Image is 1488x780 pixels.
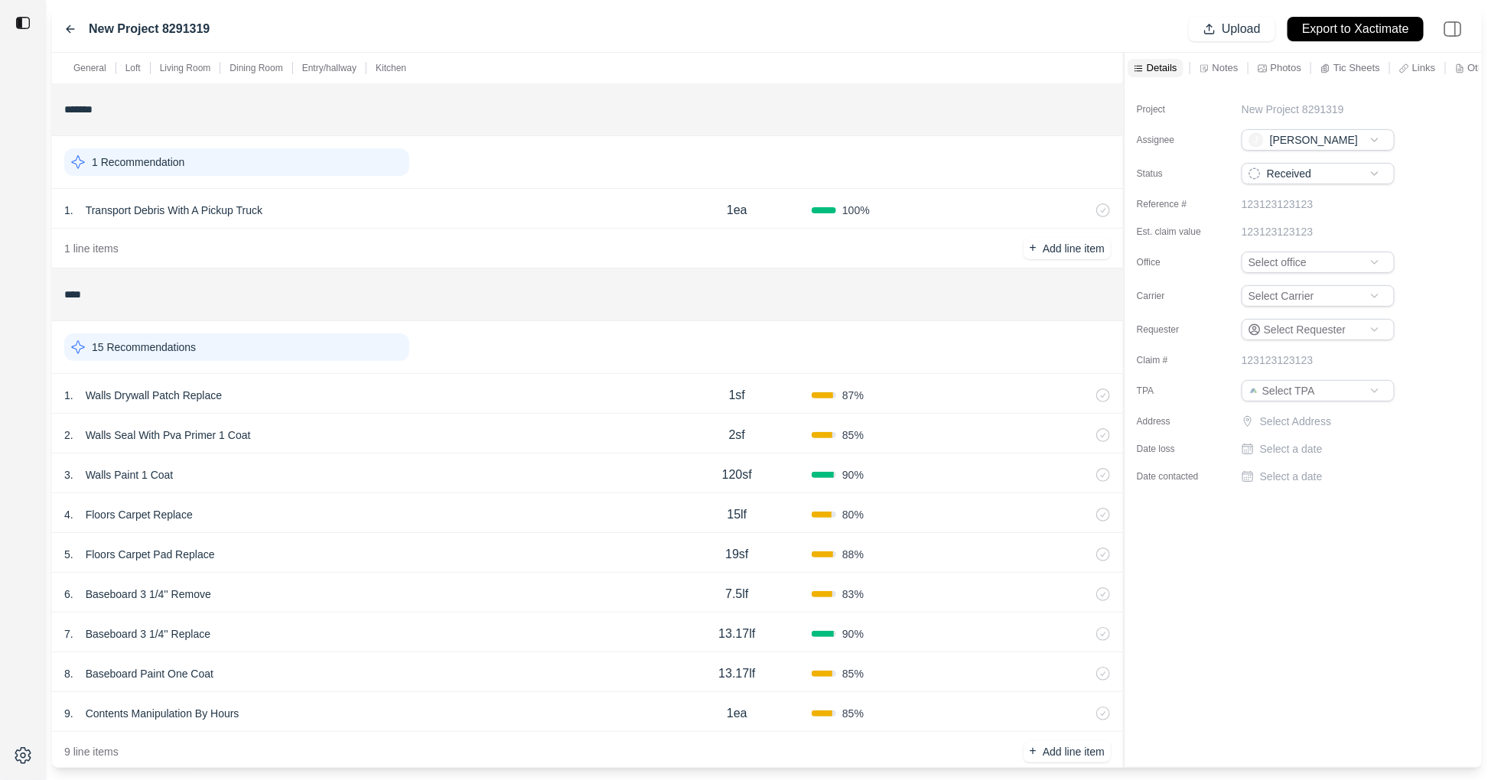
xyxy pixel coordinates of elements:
p: 9 line items [64,744,119,759]
p: 120sf [722,466,752,484]
p: 6 . [64,587,73,602]
p: Upload [1222,21,1261,38]
span: 90 % [842,626,864,642]
span: 87 % [842,388,864,403]
p: 1 line items [64,241,119,256]
span: 90 % [842,467,864,483]
label: Status [1137,167,1213,180]
p: 2 . [64,427,73,443]
span: 85 % [842,706,864,721]
p: Transport Debris With A Pickup Truck [80,200,269,221]
label: New Project 8291319 [89,20,210,38]
p: 2sf [729,426,745,444]
label: Est. claim value [1137,226,1213,238]
p: 1sf [729,386,745,405]
p: Kitchen [376,62,406,74]
p: 123123123123 [1242,353,1313,368]
p: 5 . [64,547,73,562]
p: + [1030,239,1037,257]
label: Address [1137,415,1213,427]
p: + [1030,743,1037,760]
label: Claim # [1137,354,1213,366]
button: +Add line item [1024,741,1111,762]
button: Export to Xactimate [1288,17,1424,41]
span: 80 % [842,507,864,522]
label: Requester [1137,323,1213,336]
p: Contents Manipulation By Hours [80,703,246,724]
p: Select Address [1260,414,1398,429]
p: 13.17lf [718,625,755,643]
button: Upload [1189,17,1275,41]
p: 8 . [64,666,73,681]
p: Select a date [1260,469,1323,484]
label: Assignee [1137,134,1213,146]
span: 83 % [842,587,864,602]
p: Entry/hallway [302,62,357,74]
label: Project [1137,103,1213,115]
p: General [73,62,106,74]
p: Walls Seal With Pva Primer 1 Coat [80,424,257,446]
p: Baseboard Paint One Coat [80,663,220,684]
label: Office [1137,256,1213,268]
p: Tic Sheets [1333,61,1380,74]
img: toggle sidebar [15,15,31,31]
p: 1ea [727,201,747,219]
span: 85 % [842,427,864,443]
p: Living Room [160,62,211,74]
p: Baseboard 3 1/4'' Replace [80,623,217,645]
p: 7 . [64,626,73,642]
p: Walls Paint 1 Coat [80,464,180,486]
p: 9 . [64,706,73,721]
p: 1ea [727,704,747,723]
button: +Add line item [1024,238,1111,259]
p: Floors Carpet Pad Replace [80,544,221,565]
p: 1 . [64,203,73,218]
p: Add line item [1043,744,1105,759]
label: Carrier [1137,290,1213,302]
p: Details [1147,61,1177,74]
p: 3 . [64,467,73,483]
p: 1 Recommendation [92,154,184,170]
p: 15 Recommendations [92,340,196,355]
p: 13.17lf [718,665,755,683]
p: 123123123123 [1242,197,1313,212]
span: 85 % [842,666,864,681]
p: 123123123123 [1242,224,1313,239]
p: 15lf [728,505,747,524]
p: Notes [1213,61,1239,74]
img: right-panel.svg [1436,12,1470,46]
label: Date loss [1137,443,1213,455]
p: Dining Room [230,62,282,74]
p: 7.5lf [725,585,748,603]
p: 19sf [725,545,748,564]
p: 4 . [64,507,73,522]
span: 100 % [842,203,870,218]
p: Loft [125,62,141,74]
label: Reference # [1137,198,1213,210]
label: TPA [1137,385,1213,397]
p: Photos [1271,61,1301,74]
p: Export to Xactimate [1302,21,1409,38]
p: New Project 8291319 [1242,102,1344,117]
p: Baseboard 3 1/4'' Remove [80,583,217,605]
label: Date contacted [1137,470,1213,483]
span: 88 % [842,547,864,562]
p: Walls Drywall Patch Replace [80,385,228,406]
p: Add line item [1043,241,1105,256]
p: Select a date [1260,441,1323,457]
p: Floors Carpet Replace [80,504,199,525]
p: Links [1412,61,1435,74]
p: 1 . [64,388,73,403]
